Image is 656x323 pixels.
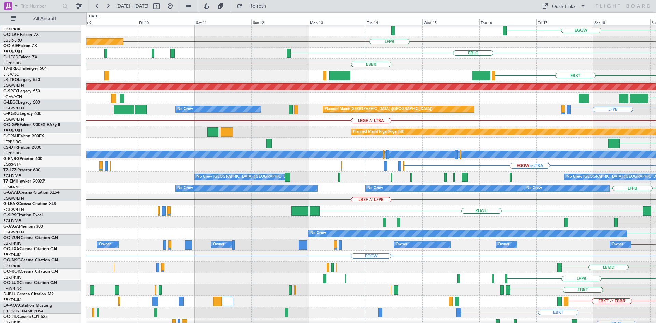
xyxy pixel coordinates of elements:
a: T7-LZZIPraetor 600 [3,168,40,172]
button: Quick Links [538,1,589,12]
a: G-KGKGLegacy 600 [3,112,41,116]
a: OO-NSGCessna Citation CJ4 [3,258,58,263]
span: T7-EMI [3,179,17,184]
div: Owner [612,240,623,250]
a: EBBR/BRU [3,128,22,133]
span: G-SPCY [3,89,18,93]
a: LFMN/NCE [3,185,24,190]
div: No Crew [GEOGRAPHIC_DATA] ([GEOGRAPHIC_DATA] National) [196,172,311,182]
a: CS-DTRFalcon 2000 [3,146,41,150]
a: G-LEGCLegacy 600 [3,100,40,105]
a: LFSN/ENC [3,286,22,291]
a: G-ENRGPraetor 600 [3,157,42,161]
span: LX-AOA [3,304,19,308]
a: LX-AOACitation Mustang [3,304,52,308]
a: EGGW/LTN [3,106,24,111]
a: OO-GPEFalcon 900EX EASy II [3,123,60,127]
a: EGLF/FAB [3,173,21,178]
a: EGLF/FAB [3,218,21,224]
a: OO-JIDCessna CJ1 525 [3,315,48,319]
a: LFPB/LBG [3,139,21,145]
a: LX-TROLegacy 650 [3,78,40,82]
a: EBKT/KJK [3,297,20,302]
span: G-JAGA [3,225,19,229]
a: LFPB/LBG [3,60,21,66]
a: EGGW/LTN [3,230,24,235]
a: OO-AIEFalcon 7X [3,44,37,48]
span: OO-GPE [3,123,19,127]
a: EBBR/BRU [3,49,22,54]
a: G-SPCYLegacy 650 [3,89,40,93]
div: No Crew [526,183,542,193]
span: G-GAAL [3,191,19,195]
a: T7-EMIHawker 900XP [3,179,45,184]
a: G-GAALCessna Citation XLS+ [3,191,60,195]
div: Thu 16 [479,19,536,25]
div: Sat 11 [195,19,252,25]
span: CS-DTR [3,146,18,150]
div: Owner [99,240,111,250]
div: Sun 12 [251,19,309,25]
div: Fri 17 [536,19,593,25]
a: EGSS/STN [3,162,22,167]
a: LFPB/LBG [3,151,21,156]
a: G-SIRSCitation Excel [3,213,43,217]
a: G-LEAXCessna Citation XLS [3,202,56,206]
div: Thu 9 [81,19,138,25]
div: No Crew [310,228,326,239]
span: T7-LZZI [3,168,17,172]
a: EBBR/BRU [3,38,22,43]
a: OO-LAHFalcon 7X [3,33,39,37]
div: No Crew [367,183,383,193]
span: G-KGKG [3,112,19,116]
span: OO-ZUN [3,236,20,240]
a: EBKT/KJK [3,275,20,280]
span: OO-NSG [3,258,20,263]
a: EBKT/KJK [3,264,20,269]
div: Fri 10 [138,19,195,25]
span: F-HECD [3,55,18,59]
div: Mon 13 [309,19,366,25]
span: OO-AIE [3,44,18,48]
span: G-ENRG [3,157,19,161]
span: T7-BRE [3,67,17,71]
a: F-HECDFalcon 7X [3,55,37,59]
a: EBKT/KJK [3,241,20,246]
a: LGAV/ATH [3,94,22,99]
a: F-GPNJFalcon 900EX [3,134,44,138]
a: D-IBLUCessna Citation M2 [3,292,54,296]
div: Owner [498,240,509,250]
span: [DATE] - [DATE] [116,3,148,9]
a: EBKT/KJK [3,252,20,257]
span: OO-LXA [3,247,19,251]
div: [DATE] [88,14,99,19]
div: Sat 18 [593,19,650,25]
span: G-LEGC [3,100,18,105]
a: OO-LUXCessna Citation CJ4 [3,281,57,285]
div: Owner [213,240,224,250]
span: OO-JID [3,315,18,319]
a: G-JAGAPhenom 300 [3,225,43,229]
div: No Crew [177,183,193,193]
span: LX-TRO [3,78,18,82]
a: OO-LXACessna Citation CJ4 [3,247,57,251]
a: [PERSON_NAME]/QSA [3,309,44,314]
button: All Aircraft [8,13,74,24]
a: EBKT/KJK [3,27,20,32]
span: All Aircraft [18,16,72,21]
span: D-IBLU [3,292,17,296]
div: Owner [396,240,407,250]
span: OO-ROK [3,270,20,274]
span: OO-LUX [3,281,19,285]
span: OO-LAH [3,33,20,37]
a: EGGW/LTN [3,117,24,122]
div: Quick Links [552,3,575,10]
button: Refresh [233,1,274,12]
span: G-SIRS [3,213,16,217]
a: LTBA/ISL [3,72,19,77]
span: Refresh [244,4,272,9]
div: Planned Maint [GEOGRAPHIC_DATA] ([GEOGRAPHIC_DATA]) [325,104,432,115]
input: Trip Number [21,1,60,11]
div: No Crew [177,104,193,115]
a: T7-BREChallenger 604 [3,67,47,71]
